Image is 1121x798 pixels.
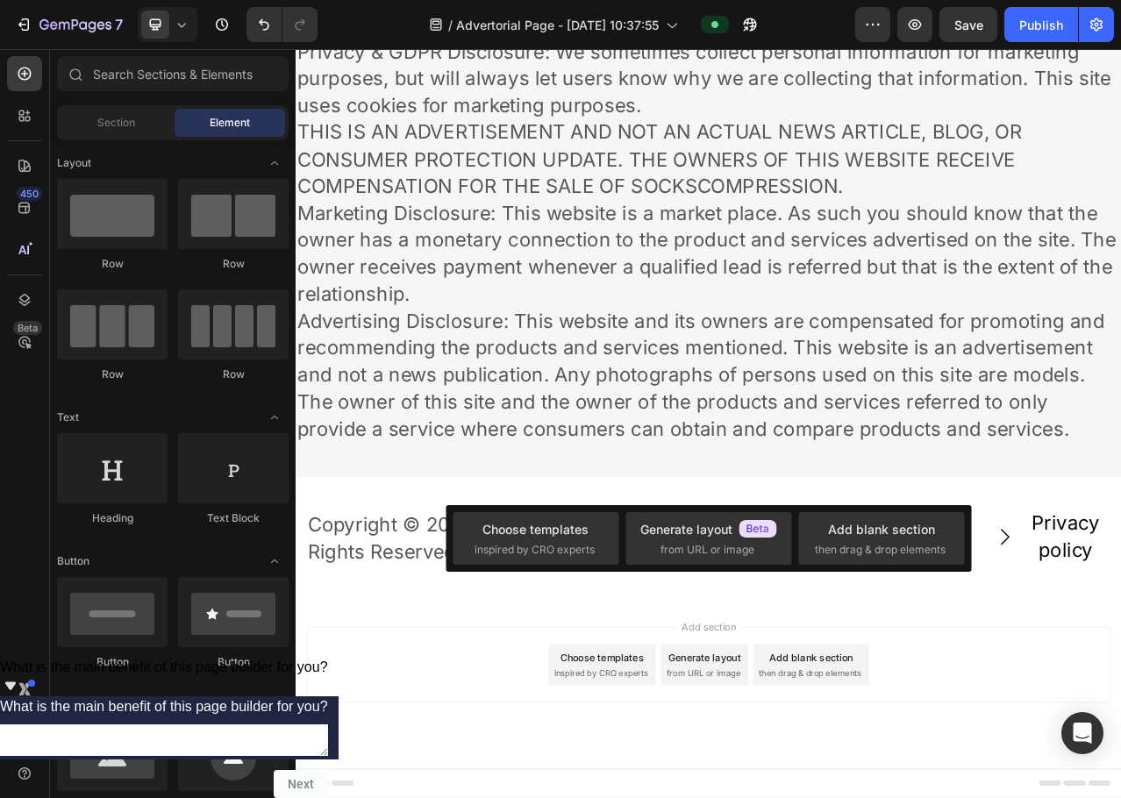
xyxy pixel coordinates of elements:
div: Row [57,256,168,272]
div: 450 [17,187,42,201]
span: Element [210,115,250,131]
div: Generate layout [475,767,568,786]
button: Publish [1004,7,1078,42]
span: Add section [485,728,568,746]
div: Text Block [178,510,289,526]
iframe: Design area [296,49,1121,798]
div: Add blank section [828,520,935,538]
button: 7 [7,7,131,42]
button: Refund policy [540,588,688,657]
span: Advertorial Page - [DATE] 10:37:55 [456,16,659,34]
div: Publish [1019,16,1063,34]
span: Button [57,553,89,569]
div: Choose templates [482,520,589,538]
div: Generate layout [640,520,777,538]
div: Privacy policy [924,588,1039,657]
span: Toggle open [261,547,289,575]
div: Button [178,654,289,670]
span: Layout [57,155,91,171]
p: Copyright © 2023 Gemadvertorial. All Rights Reserved. [15,590,511,659]
span: then drag & drop elements [815,542,946,558]
button: Save [939,7,997,42]
div: Beta [13,321,42,335]
div: Row [178,256,289,272]
span: Toggle open [261,149,289,177]
div: Undo/Redo [246,7,318,42]
div: Button [57,654,168,670]
div: Terms of service [747,588,863,657]
div: Row [178,367,289,382]
p: 7 [115,14,123,35]
div: Refund policy [572,588,688,657]
button: Privacy policy [892,588,1039,657]
button: Terms of service [716,588,863,657]
span: Section [97,115,135,131]
div: Row [57,367,168,382]
div: Choose templates [338,767,444,786]
span: inspired by CRO experts [475,542,595,558]
input: Search Sections & Elements [57,56,289,91]
span: / [448,16,453,34]
span: Text [57,410,79,425]
span: from URL or image [660,542,754,558]
span: Toggle open [261,403,289,431]
span: Save [954,18,983,32]
div: Add blank section [603,767,710,786]
div: Heading [57,510,168,526]
div: Open Intercom Messenger [1061,712,1103,754]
